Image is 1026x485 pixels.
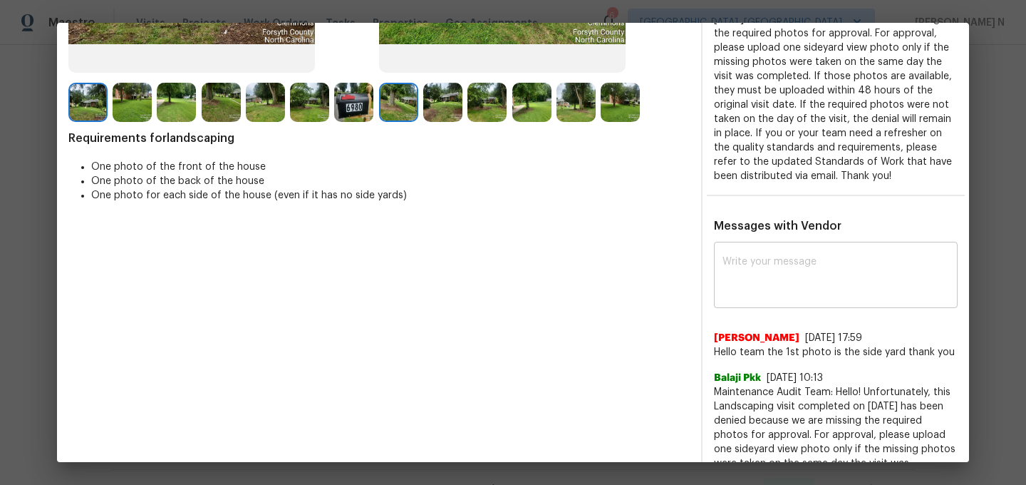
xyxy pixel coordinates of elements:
[714,220,841,232] span: Messages with Vendor
[767,373,823,383] span: [DATE] 10:13
[91,188,690,203] li: One photo for each side of the house (even if it has no side yards)
[91,160,690,174] li: One photo of the front of the house
[714,331,799,345] span: [PERSON_NAME]
[68,131,690,145] span: Requirements for landscaping
[714,371,761,385] span: Balaji Pkk
[805,333,862,343] span: [DATE] 17:59
[714,345,958,359] span: Hello team the 1st photo is the side yard thank you
[91,174,690,188] li: One photo of the back of the house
